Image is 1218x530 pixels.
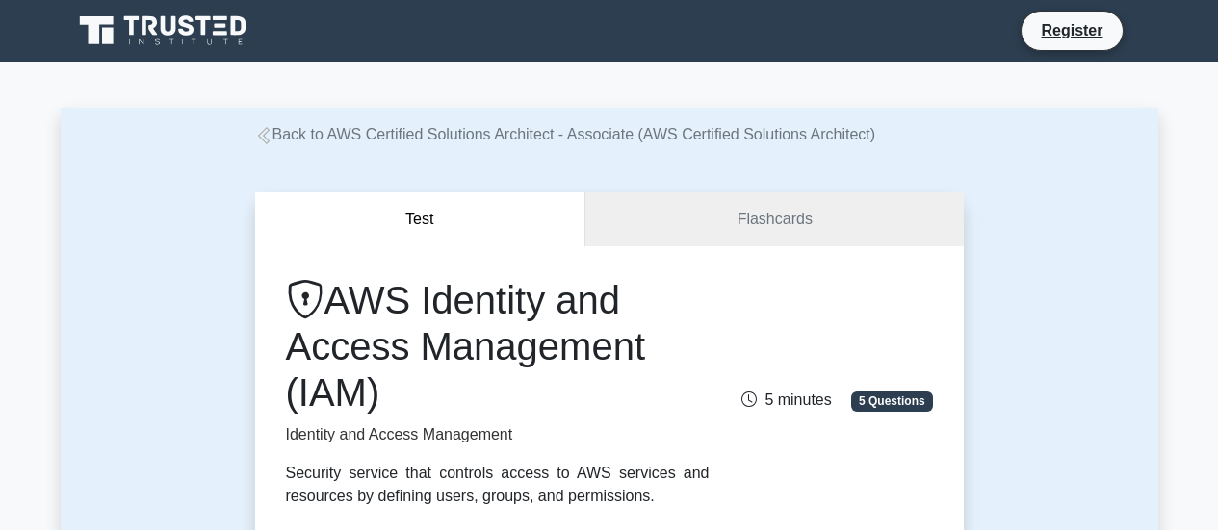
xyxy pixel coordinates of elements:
[286,277,710,416] h1: AWS Identity and Access Management (IAM)
[286,462,710,508] div: Security service that controls access to AWS services and resources by defining users, groups, an...
[255,192,586,247] button: Test
[255,126,876,142] a: Back to AWS Certified Solutions Architect - Associate (AWS Certified Solutions Architect)
[1029,18,1114,42] a: Register
[741,391,831,408] span: 5 minutes
[851,391,932,411] span: 5 Questions
[585,192,963,247] a: Flashcards
[286,423,710,446] p: Identity and Access Management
